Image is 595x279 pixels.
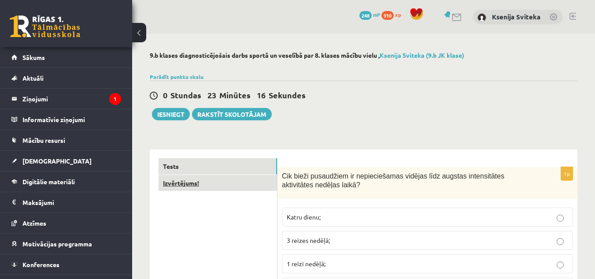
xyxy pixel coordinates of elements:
a: Maksājumi [11,192,121,212]
a: Aktuāli [11,68,121,88]
a: Atzīmes [11,213,121,233]
legend: Informatīvie ziņojumi [22,109,121,130]
span: Digitālie materiāli [22,178,75,186]
span: Stundas [170,90,201,100]
img: Ksenija Sviteka [477,13,486,22]
span: 910 [381,11,394,20]
span: [DEMOGRAPHIC_DATA] [22,157,92,165]
a: Sākums [11,47,121,67]
h2: 9.b klases diagnosticējošais darbs sportā un veselībā par 8. klases mācību vielu , [150,52,577,59]
legend: Ziņojumi [22,89,121,109]
span: xp [395,11,401,18]
a: Mācību resursi [11,130,121,150]
span: mP [373,11,380,18]
a: Rakstīt skolotājam [192,108,272,120]
span: Aktuāli [22,74,44,82]
legend: Maksājumi [22,192,121,212]
span: Sekundes [269,90,306,100]
a: Tests [159,158,277,175]
i: 1 [109,93,121,105]
span: 3 reizes nedēļā; [287,236,330,244]
span: Mācību resursi [22,136,65,144]
a: Ksenija Sviteka (9.b JK klase) [380,51,464,59]
span: 16 [257,90,266,100]
button: Iesniegt [152,108,190,120]
a: Digitālie materiāli [11,171,121,192]
a: Ksenija Sviteka [492,12,540,21]
span: Minūtes [219,90,251,100]
a: Konferences [11,254,121,275]
span: 248 [359,11,372,20]
span: Sākums [22,53,45,61]
a: Ziņojumi1 [11,89,121,109]
input: 3 reizes nedēļā; [557,238,564,245]
span: Cik bieži pusaudžiem ir nepieciešamas vidējas līdz augstas intensitātes aktivitātes nedēļas laikā? [282,172,504,189]
a: Informatīvie ziņojumi [11,109,121,130]
span: Motivācijas programma [22,240,92,248]
a: Izvērtējums! [159,175,277,191]
input: Katru dienu; [557,215,564,222]
a: [DEMOGRAPHIC_DATA] [11,151,121,171]
span: 23 [207,90,216,100]
a: Motivācijas programma [11,234,121,254]
span: Atzīmes [22,219,46,227]
span: 0 [163,90,167,100]
a: 910 xp [381,11,405,18]
input: 1 reizi nedēļā; [557,261,564,268]
a: Parādīt punktu skalu [150,73,203,80]
span: Katru dienu; [287,213,321,221]
a: Rīgas 1. Tālmācības vidusskola [10,15,80,37]
span: 1 reizi nedēļā; [287,260,325,268]
p: 1p [561,167,573,181]
span: Konferences [22,260,59,268]
a: 248 mP [359,11,380,18]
